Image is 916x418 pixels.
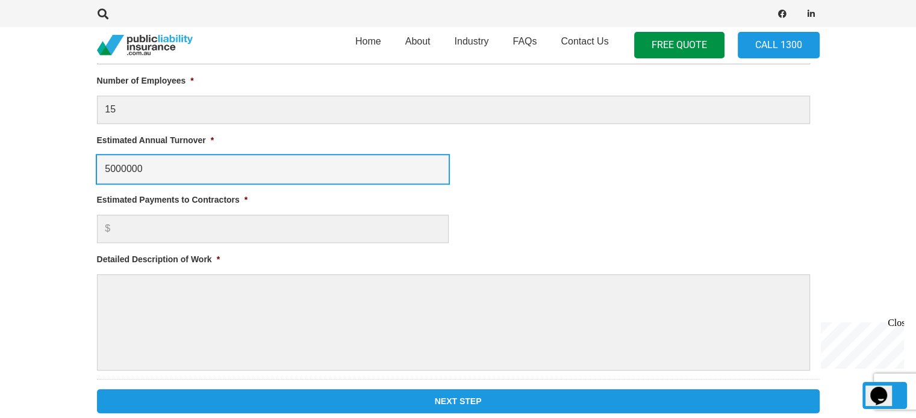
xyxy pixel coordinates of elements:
a: LinkedIn [803,5,820,22]
a: Industry [442,23,500,67]
a: pli_logotransparent [97,35,193,56]
a: Back to top [862,382,907,409]
label: Estimated Payments to Contractors [97,194,248,205]
iframe: chat widget [865,370,904,406]
span: Contact Us [561,36,608,46]
input: $ [97,215,449,243]
input: Numbers only [97,155,449,183]
a: FAQs [500,23,549,67]
a: About [393,23,443,67]
a: Call 1300 [738,32,820,59]
a: Contact Us [549,23,620,67]
span: Home [355,36,381,46]
a: FREE QUOTE [634,32,724,59]
span: Industry [454,36,488,46]
a: Search [92,8,116,19]
span: FAQs [513,36,537,46]
iframe: chat widget [816,318,904,369]
a: Home [343,23,393,67]
label: Number of Employees [97,75,194,86]
label: Detailed Description of Work [97,254,220,265]
span: About [405,36,431,46]
div: Chat live with an agent now!Close [5,5,83,87]
a: Facebook [774,5,791,22]
input: Next Step [97,389,820,413]
label: Estimated Annual Turnover [97,135,214,146]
